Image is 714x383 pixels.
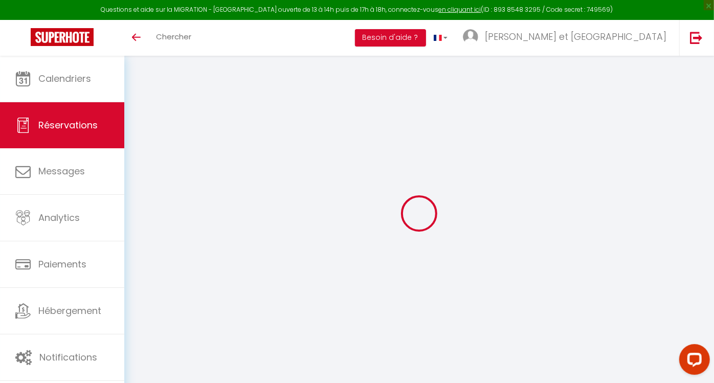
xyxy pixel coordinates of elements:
[148,20,199,56] a: Chercher
[39,351,97,364] span: Notifications
[38,258,86,271] span: Paiements
[38,211,80,224] span: Analytics
[671,340,714,383] iframe: LiveChat chat widget
[439,5,481,14] a: en cliquant ici
[156,31,191,42] span: Chercher
[38,304,101,317] span: Hébergement
[485,30,666,43] span: [PERSON_NAME] et [GEOGRAPHIC_DATA]
[463,29,478,44] img: ...
[690,31,703,44] img: logout
[31,28,94,46] img: Super Booking
[38,165,85,177] span: Messages
[38,119,98,131] span: Réservations
[455,20,679,56] a: ... [PERSON_NAME] et [GEOGRAPHIC_DATA]
[355,29,426,47] button: Besoin d'aide ?
[38,72,91,85] span: Calendriers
